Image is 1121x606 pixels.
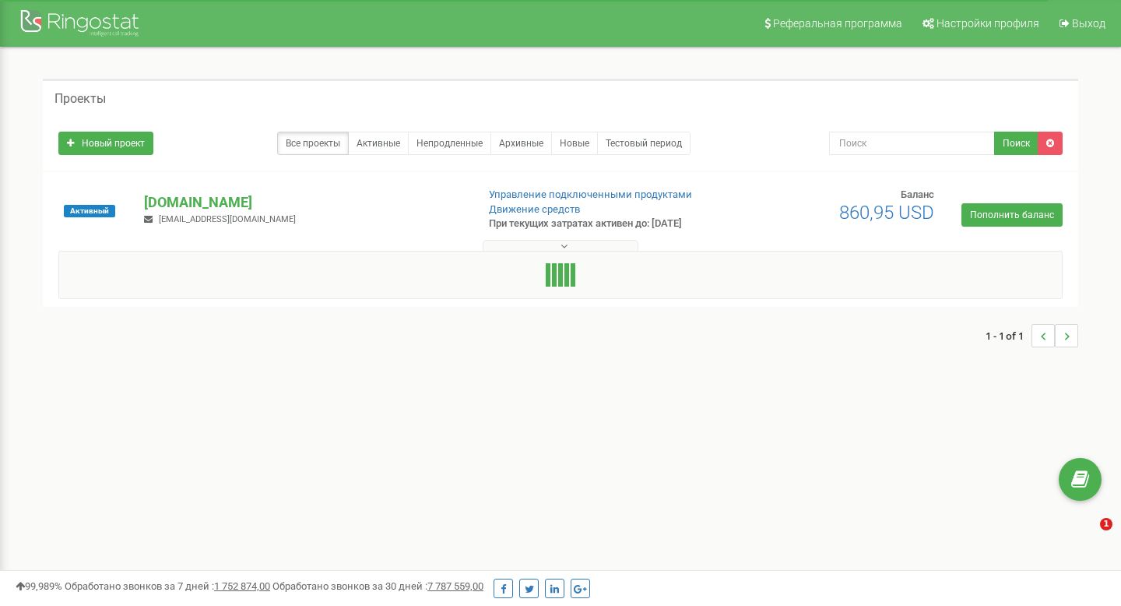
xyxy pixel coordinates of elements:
span: Обработано звонков за 30 дней : [272,580,483,592]
input: Поиск [829,132,995,155]
span: Настройки профиля [937,17,1039,30]
p: При текущих затратах активен до: [DATE] [489,217,722,231]
span: 99,989% [16,580,62,592]
span: [EMAIL_ADDRESS][DOMAIN_NAME] [159,214,296,224]
a: Архивные [490,132,552,155]
a: Непродленные [408,132,491,155]
a: Все проекты [277,132,349,155]
u: 7 787 559,00 [427,580,483,592]
span: 860,95 USD [839,202,934,224]
span: Баланс [901,188,934,200]
p: [DOMAIN_NAME] [144,192,463,213]
h5: Проекты [54,92,106,106]
span: Выход [1072,17,1105,30]
button: Поиск [994,132,1038,155]
a: Активные [348,132,409,155]
nav: ... [986,308,1078,363]
span: Активный [64,205,115,217]
a: Новый проект [58,132,153,155]
a: Управление подключенными продуктами [489,188,692,200]
u: 1 752 874,00 [214,580,270,592]
span: 1 - 1 of 1 [986,324,1031,347]
span: Обработано звонков за 7 дней : [65,580,270,592]
span: Реферальная программа [773,17,902,30]
a: Движение средств [489,203,580,215]
span: 1 [1100,518,1112,530]
iframe: Intercom live chat [1068,518,1105,555]
a: Пополнить баланс [961,203,1063,227]
a: Новые [551,132,598,155]
a: Тестовый период [597,132,691,155]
